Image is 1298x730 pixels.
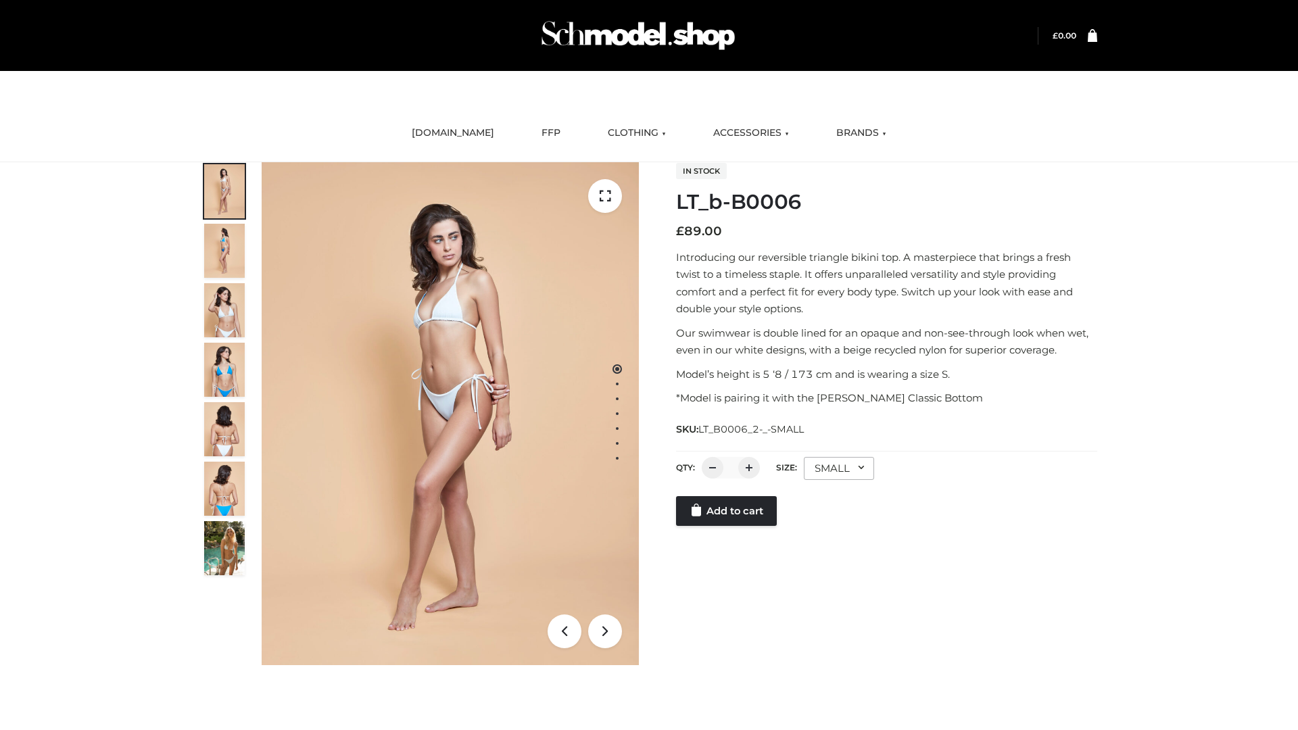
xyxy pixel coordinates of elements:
a: £0.00 [1053,30,1076,41]
label: Size: [776,462,797,472]
span: £ [676,224,684,239]
div: SMALL [804,457,874,480]
span: SKU: [676,421,805,437]
p: Our swimwear is double lined for an opaque and non-see-through look when wet, even in our white d... [676,324,1097,359]
img: Schmodel Admin 964 [537,9,740,62]
span: LT_B0006_2-_-SMALL [698,423,804,435]
img: Arieltop_CloudNine_AzureSky2.jpg [204,521,245,575]
span: In stock [676,163,727,179]
img: ArielClassicBikiniTop_CloudNine_AzureSky_OW114ECO_2-scaled.jpg [204,224,245,278]
img: ArielClassicBikiniTop_CloudNine_AzureSky_OW114ECO_1 [262,162,639,665]
p: Model’s height is 5 ‘8 / 173 cm and is wearing a size S. [676,366,1097,383]
img: ArielClassicBikiniTop_CloudNine_AzureSky_OW114ECO_8-scaled.jpg [204,462,245,516]
label: QTY: [676,462,695,472]
a: Add to cart [676,496,777,526]
a: ACCESSORIES [703,118,799,148]
a: FFP [531,118,571,148]
img: ArielClassicBikiniTop_CloudNine_AzureSky_OW114ECO_7-scaled.jpg [204,402,245,456]
img: ArielClassicBikiniTop_CloudNine_AzureSky_OW114ECO_3-scaled.jpg [204,283,245,337]
p: *Model is pairing it with the [PERSON_NAME] Classic Bottom [676,389,1097,407]
h1: LT_b-B0006 [676,190,1097,214]
a: BRANDS [826,118,896,148]
a: [DOMAIN_NAME] [402,118,504,148]
bdi: 0.00 [1053,30,1076,41]
bdi: 89.00 [676,224,722,239]
span: £ [1053,30,1058,41]
img: ArielClassicBikiniTop_CloudNine_AzureSky_OW114ECO_1-scaled.jpg [204,164,245,218]
p: Introducing our reversible triangle bikini top. A masterpiece that brings a fresh twist to a time... [676,249,1097,318]
img: ArielClassicBikiniTop_CloudNine_AzureSky_OW114ECO_4-scaled.jpg [204,343,245,397]
a: CLOTHING [598,118,676,148]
